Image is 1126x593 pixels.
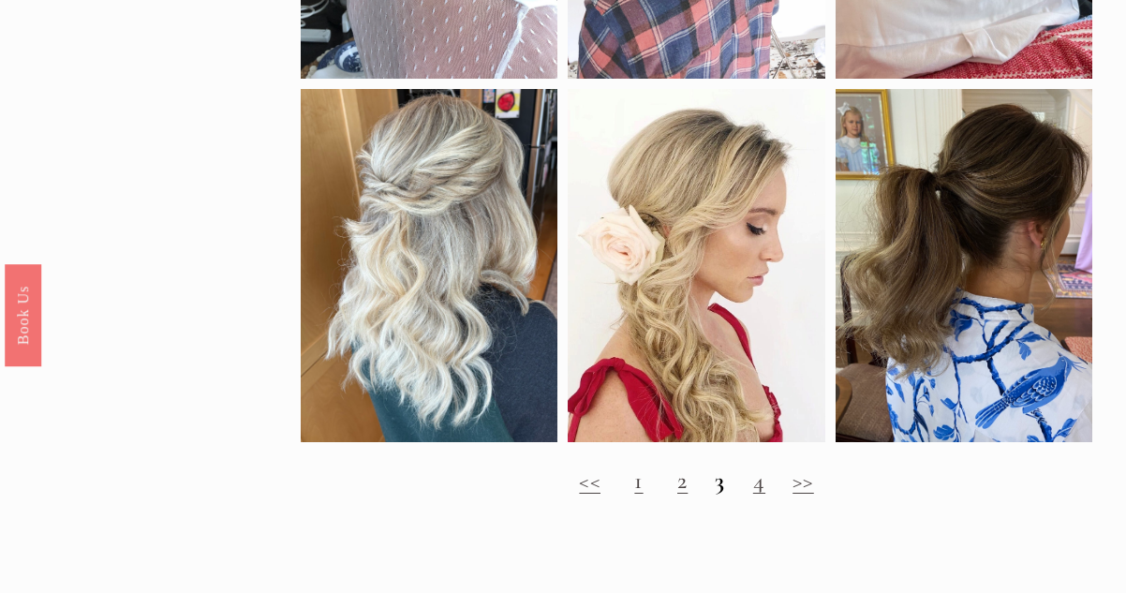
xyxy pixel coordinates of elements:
[579,466,600,495] a: <<
[634,466,643,495] a: 1
[715,466,725,495] strong: 3
[793,466,814,495] a: >>
[5,263,41,365] a: Book Us
[677,466,688,495] a: 2
[753,466,765,495] a: 4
